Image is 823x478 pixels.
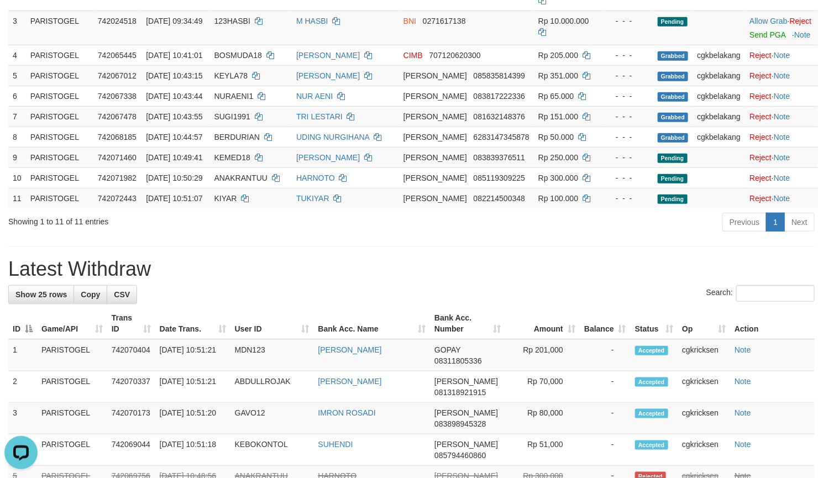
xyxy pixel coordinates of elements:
span: Rp 151.000 [538,112,578,121]
a: TUKIYAR [296,194,329,203]
span: BOSMUDA18 [214,51,262,60]
a: Send PGA [749,30,785,39]
a: Note [774,153,790,162]
span: [DATE] 10:50:29 [146,174,202,182]
a: Reject [749,92,772,101]
span: Pending [658,195,688,204]
div: - - - [607,50,649,61]
span: [DATE] 10:43:15 [146,71,202,80]
td: · [745,86,818,106]
a: [PERSON_NAME] [318,345,382,354]
a: Reject [749,51,772,60]
td: PARISTOGEL [26,188,93,208]
th: Date Trans.: activate to sort column ascending [155,308,230,339]
a: Note [774,51,790,60]
span: [PERSON_NAME] [403,174,467,182]
td: 7 [8,106,26,127]
td: 1 [8,339,37,371]
td: PARISTOGEL [26,147,93,167]
span: KEMED18 [214,153,250,162]
span: Copy 082214500348 to clipboard [474,194,525,203]
span: [PERSON_NAME] [403,92,467,101]
td: PARISTOGEL [37,339,107,371]
a: 1 [766,213,785,232]
span: Rp 300.000 [538,174,578,182]
a: Reject [749,174,772,182]
span: 742067478 [98,112,137,121]
th: ID: activate to sort column descending [8,308,37,339]
td: · [745,10,818,45]
a: Note [735,345,751,354]
td: 742070173 [107,403,155,434]
th: Trans ID: activate to sort column ascending [107,308,155,339]
a: [PERSON_NAME] [296,71,360,80]
th: Bank Acc. Number: activate to sort column ascending [430,308,505,339]
td: · [745,65,818,86]
td: 4 [8,45,26,65]
th: Action [730,308,815,339]
td: ABDULLROJAK [230,371,314,403]
span: [DATE] 10:49:41 [146,153,202,162]
td: 10 [8,167,26,188]
a: Note [774,112,790,121]
span: Grabbed [658,51,689,61]
span: Grabbed [658,72,689,81]
div: - - - [607,111,649,122]
td: 742070337 [107,371,155,403]
td: · [745,127,818,147]
input: Search: [736,285,815,302]
th: Amount: activate to sort column ascending [506,308,580,339]
td: [DATE] 10:51:18 [155,434,230,466]
span: 742067338 [98,92,137,101]
span: [PERSON_NAME] [434,440,498,449]
td: Rp 201,000 [506,339,580,371]
span: NURAENI1 [214,92,254,101]
span: Pending [658,174,688,183]
a: Reject [749,112,772,121]
span: Copy 707120620300 to clipboard [429,51,481,60]
a: Note [774,174,790,182]
span: [PERSON_NAME] [403,194,467,203]
a: UDING NURGIHANA [296,133,369,141]
a: Note [774,133,790,141]
td: · [745,188,818,208]
span: KEYLA78 [214,71,248,80]
span: CIMB [403,51,423,60]
td: · [745,147,818,167]
a: Next [784,213,815,232]
div: Showing 1 to 11 of 11 entries [8,212,334,227]
span: BERDURIAN [214,133,260,141]
span: KIYAR [214,194,237,203]
td: · [745,106,818,127]
span: Accepted [635,409,668,418]
span: SUGI1991 [214,112,250,121]
td: - [580,434,631,466]
td: cgkricksen [678,434,730,466]
td: PARISTOGEL [26,106,93,127]
td: · [745,45,818,65]
a: Copy [74,285,107,304]
h1: Latest Withdraw [8,258,815,280]
span: 742065445 [98,51,137,60]
span: Accepted [635,440,668,450]
span: Copy 083839376511 to clipboard [474,153,525,162]
div: - - - [607,15,649,27]
td: [DATE] 10:51:20 [155,403,230,434]
a: IMRON ROSADI [318,408,376,417]
a: Note [735,408,751,417]
span: Accepted [635,346,668,355]
th: Status: activate to sort column ascending [631,308,678,339]
span: Copy 0271617138 to clipboard [423,17,466,25]
td: PARISTOGEL [26,86,93,106]
td: GAVO12 [230,403,314,434]
div: - - - [607,172,649,183]
td: cgkbelakang [693,86,745,106]
td: Rp 70,000 [506,371,580,403]
a: Reject [749,153,772,162]
td: Rp 80,000 [506,403,580,434]
span: [PERSON_NAME] [403,112,467,121]
td: 3 [8,403,37,434]
a: Reject [749,71,772,80]
span: Rp 65.000 [538,92,574,101]
span: Rp 250.000 [538,153,578,162]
